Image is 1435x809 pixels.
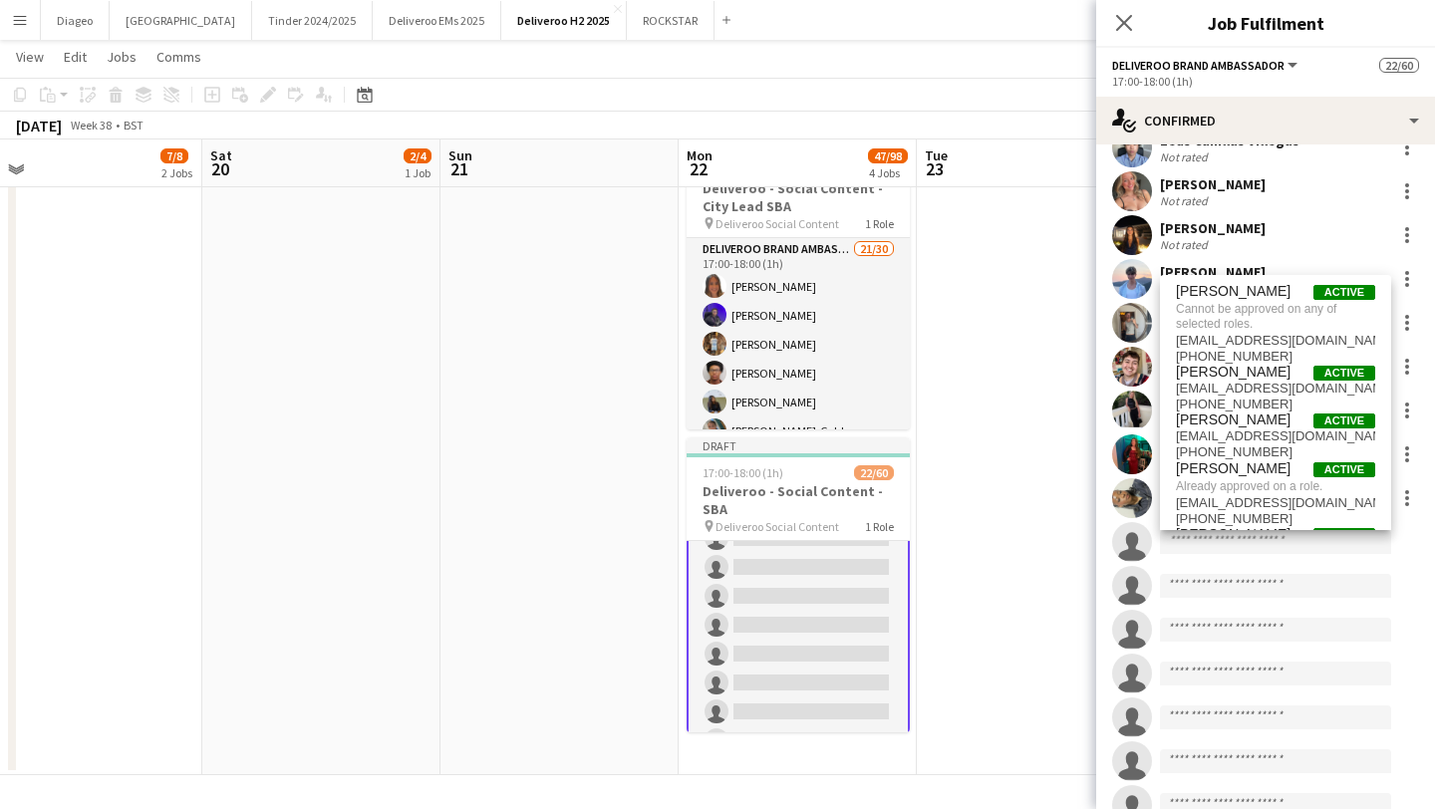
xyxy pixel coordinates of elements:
span: Mon [687,146,713,164]
span: Jobs [107,48,137,66]
div: 4 Jobs [869,165,907,180]
span: Sun [448,146,472,164]
div: 17:00-18:00 (1h) [1112,74,1419,89]
span: +447495447953 [1176,444,1375,460]
span: 21 [445,157,472,180]
div: 1 Job [405,165,430,180]
h3: Deliveroo - Social Content - SBA [687,482,910,518]
span: Cannot be approved on any of selected roles. [1176,300,1375,333]
a: View [8,44,52,70]
span: Jack Addison [1176,411,1291,428]
div: [DATE] [16,116,62,135]
span: 1 Role [865,216,894,231]
button: Deliveroo Brand Ambassador [1112,58,1300,73]
span: Melody Abderrakib [1176,283,1291,300]
div: Not rated [1160,237,1212,252]
span: Sat [210,146,232,164]
span: Jomi Adedeji [1176,460,1291,477]
span: jackjamesaddison@icloud.com [1176,428,1375,444]
span: Tiffany Aderinto [1176,526,1291,543]
a: Edit [56,44,95,70]
span: Jade Adams [1176,364,1291,381]
span: Active [1313,528,1375,543]
span: Deliveroo Social Content [716,519,839,534]
span: Deliveroo Brand Ambassador [1112,58,1285,73]
span: 22 [684,157,713,180]
button: ROCKSTAR [627,1,715,40]
span: Week 38 [66,118,116,133]
div: [PERSON_NAME] [1160,219,1266,237]
div: Not rated [1160,149,1212,164]
span: Already approved on a role. [1176,477,1375,495]
span: 17:00-18:00 (1h) [703,465,783,480]
span: jomiadedeji@gmail.com [1176,495,1375,511]
span: +447305833121 [1176,397,1375,412]
span: +353892218789 [1176,511,1375,527]
span: 22/60 [1379,58,1419,73]
div: Not rated [1160,193,1212,208]
h3: Job Fulfilment [1096,10,1435,36]
button: Tinder 2024/2025 [252,1,373,40]
span: 23 [922,157,948,180]
span: 1 Role [865,519,894,534]
a: Jobs [99,44,144,70]
a: Comms [148,44,209,70]
button: Diageo [41,1,110,40]
span: View [16,48,44,66]
span: Deliveroo Social Content [716,216,839,231]
span: Edit [64,48,87,66]
span: Active [1313,366,1375,381]
div: 2 Jobs [161,165,192,180]
app-job-card: Draft17:00-18:00 (1h)22/60Deliveroo - Social Content - SBA Deliveroo Social Content1 Role[PERSON_... [687,437,910,732]
span: jadesyadams@gmail.com [1176,381,1375,397]
button: Deliveroo H2 2025 [501,1,627,40]
span: melody.abdo@hotmail.com [1176,333,1375,349]
button: [GEOGRAPHIC_DATA] [110,1,252,40]
span: 47/98 [868,148,908,163]
span: 22/60 [854,465,894,480]
span: 20 [207,157,232,180]
h3: Deliveroo - Social Content - City Lead SBA [687,179,910,215]
span: Tue [925,146,948,164]
div: BST [124,118,143,133]
div: [PERSON_NAME] [1160,263,1266,281]
button: Deliveroo EMs 2025 [373,1,501,40]
span: +447931184733 [1176,349,1375,365]
app-job-card: Draft17:00-18:00 (1h)21/30Deliveroo - Social Content - City Lead SBA Deliveroo Social Content1 Ro... [687,135,910,429]
div: Confirmed [1096,97,1435,144]
div: Draft [687,437,910,453]
span: Active [1313,413,1375,428]
div: [PERSON_NAME] [1160,175,1266,193]
span: 7/8 [160,148,188,163]
span: Comms [156,48,201,66]
span: Active [1313,285,1375,300]
span: 2/4 [404,148,431,163]
span: Active [1313,462,1375,477]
